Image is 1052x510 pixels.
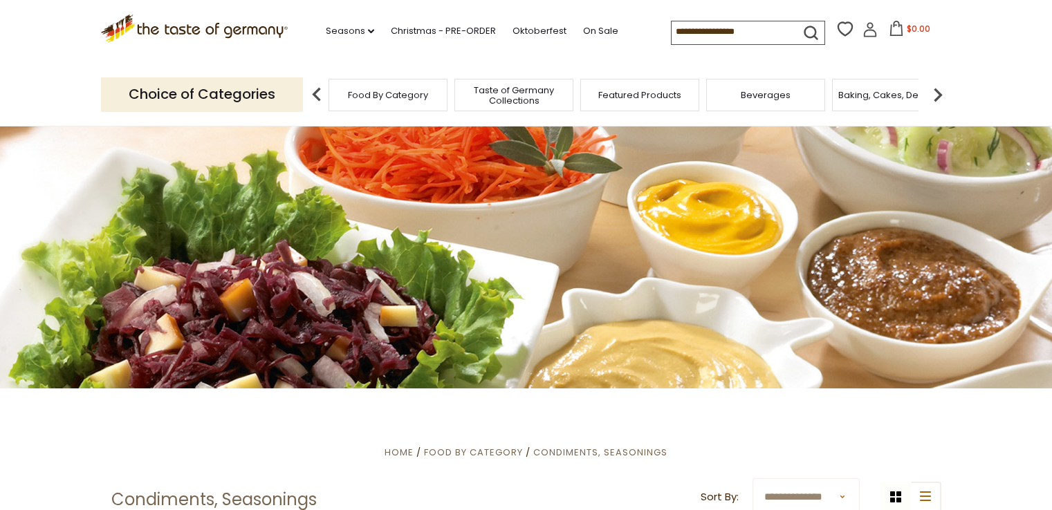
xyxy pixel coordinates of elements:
button: $0.00 [880,21,939,41]
a: Food By Category [424,446,523,459]
a: Featured Products [598,90,681,100]
a: On Sale [583,23,618,39]
img: next arrow [924,81,952,108]
h1: Condiments, Seasonings [111,489,317,510]
img: previous arrow [303,81,331,108]
a: Beverages [741,90,791,100]
a: Oktoberfest [513,23,566,39]
span: $0.00 [907,23,930,35]
p: Choice of Categories [101,77,303,111]
a: Home [385,446,414,459]
a: Taste of Germany Collections [459,85,569,106]
a: Baking, Cakes, Desserts [838,90,945,100]
a: Condiments, Seasonings [533,446,667,459]
label: Sort By: [701,489,739,506]
a: Seasons [326,23,374,39]
a: Christmas - PRE-ORDER [391,23,496,39]
a: Food By Category [348,90,428,100]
